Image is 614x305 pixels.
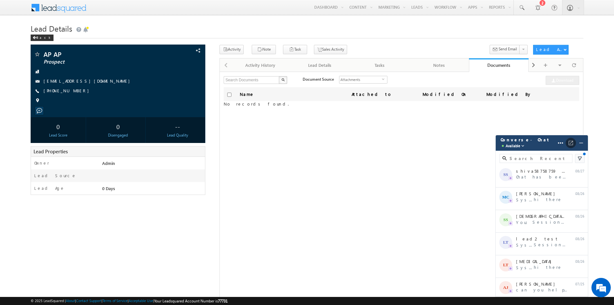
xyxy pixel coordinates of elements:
[546,76,579,85] a: Download
[31,34,57,40] a: Back
[486,91,539,97] span: Modified By
[219,45,244,54] button: Activity
[303,76,334,82] div: Document Source
[415,61,463,69] div: Notes
[224,76,280,84] input: Search Documents
[506,143,520,149] span: Available
[32,132,84,138] div: Lead Score
[92,120,144,132] div: 0
[352,91,395,97] span: Attached to
[501,137,550,149] span: Converse - Chat
[237,91,258,97] span: Name
[577,155,583,162] img: filter icon
[508,155,570,162] input: Search Recent Chats
[102,299,128,303] a: Terms of Service
[224,101,579,107] label: No records found.
[101,185,205,194] div: 0 Days
[350,58,410,72] a: Tasks
[423,91,470,97] span: Modified On
[32,120,84,132] div: 0
[283,45,307,54] button: Task
[490,45,520,54] button: Send Email
[536,46,563,52] div: Lead Actions
[34,173,76,178] label: Lead Source
[496,165,588,290] div: grid
[31,23,72,34] span: Lead Details
[314,45,347,54] button: Sales Activity
[44,88,92,94] span: [PHONE_NUMBER]
[31,35,54,41] div: Back
[290,58,350,72] a: Lead Details
[382,78,387,81] span: select
[252,45,276,54] button: Note
[44,59,153,65] span: Prospect
[474,62,524,68] div: Documents
[231,58,290,72] a: Activity History
[568,140,574,146] img: Open Full Screen
[34,185,65,191] label: Lead Age
[106,3,121,19] div: Minimize live chat window
[227,93,231,97] input: Check all records
[281,78,285,81] img: Search
[236,61,285,69] div: Activity History
[154,299,228,303] span: Your Leadsquared Account Number is
[152,132,203,138] div: Lead Quality
[129,299,153,303] a: Acceptable Use
[578,140,584,146] img: svg+xml;base64,PHN2ZyB4bWxucz0iaHR0cDovL3d3dy53My5vcmcvMjAwMC9zdmciIHdpZHRoPSIyNCIgaGVpZ2h0PSIyNC...
[34,148,68,155] span: Lead Properties
[533,45,569,55] button: Lead Actions
[410,58,469,72] a: Notes
[92,132,144,138] div: Disengaged
[34,160,49,166] label: Owner
[469,58,529,72] a: Documents
[88,199,117,208] em: Start Chat
[102,160,115,166] span: Admin
[66,299,75,303] a: About
[76,299,102,303] a: Contact Support
[8,60,118,193] textarea: Type your message and hit 'Enter'
[355,61,404,69] div: Tasks
[44,51,153,57] span: AP AP
[152,120,203,132] div: --
[296,61,344,69] div: Lead Details
[11,34,27,42] img: d_60004797649_company_0_60004797649
[218,299,228,303] span: 77731
[339,76,382,83] span: Attachments
[34,34,108,42] div: Chat with us now
[502,156,507,160] img: search
[44,78,133,84] a: [EMAIL_ADDRESS][DOMAIN_NAME]
[499,46,517,52] span: Send Email
[520,143,525,148] img: down-arrow
[31,298,228,304] span: © 2025 LeadSquared | | | | |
